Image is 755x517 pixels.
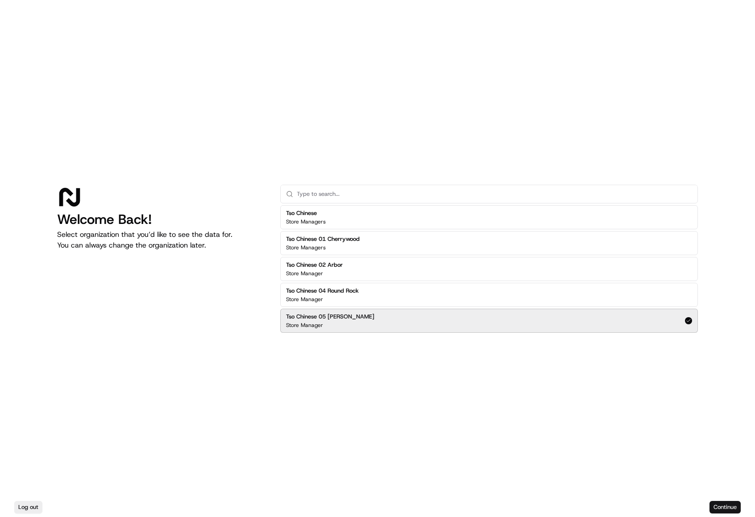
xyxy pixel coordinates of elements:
[286,287,359,295] h2: Tso Chinese 04 Round Rock
[14,501,42,513] button: Log out
[286,261,343,269] h2: Tso Chinese 02 Arbor
[57,229,266,251] p: Select organization that you’d like to see the data for. You can always change the organization l...
[286,322,323,329] p: Store Manager
[286,209,326,217] h2: Tso Chinese
[286,313,374,321] h2: Tso Chinese 05 [PERSON_NAME]
[286,296,323,303] p: Store Manager
[280,203,698,335] div: Suggestions
[286,244,326,251] p: Store Managers
[709,501,741,513] button: Continue
[297,185,692,203] input: Type to search...
[286,270,323,277] p: Store Manager
[57,211,266,227] h1: Welcome Back!
[286,218,326,225] p: Store Managers
[286,235,360,243] h2: Tso Chinese 01 Cherrywood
